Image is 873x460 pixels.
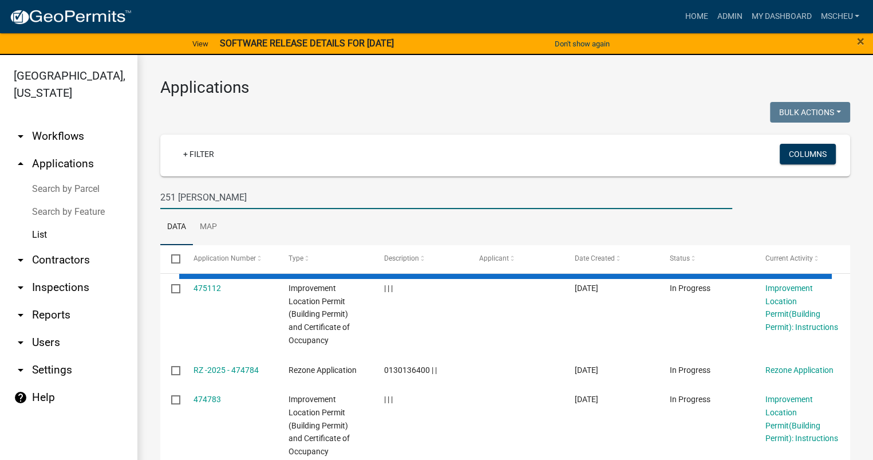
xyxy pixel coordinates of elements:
[384,395,393,404] span: | | |
[659,245,755,273] datatable-header-cell: Status
[160,209,193,246] a: Data
[182,245,278,273] datatable-header-cell: Application Number
[14,253,27,267] i: arrow_drop_down
[193,209,224,246] a: Map
[563,245,659,273] datatable-header-cell: Date Created
[575,395,598,404] span: 09/07/2025
[289,395,350,456] span: Improvement Location Permit (Building Permit) and Certificate of Occupancy
[754,245,850,273] datatable-header-cell: Current Activity
[193,284,221,293] a: 475112
[14,157,27,171] i: arrow_drop_up
[550,34,614,53] button: Don't show again
[479,254,509,262] span: Applicant
[14,363,27,377] i: arrow_drop_down
[193,365,259,375] a: RZ -2025 - 474784
[765,284,838,332] a: Improvement Location Permit(Building Permit): Instructions
[765,395,838,443] a: Improvement Location Permit(Building Permit): Instructions
[575,254,615,262] span: Date Created
[670,284,710,293] span: In Progress
[289,365,357,375] span: Rezone Application
[14,336,27,349] i: arrow_drop_down
[575,365,598,375] span: 09/07/2025
[373,245,468,273] datatable-header-cell: Description
[289,284,350,345] span: Improvement Location Permit (Building Permit) and Certificate of Occupancy
[384,284,393,293] span: | | |
[193,254,256,262] span: Application Number
[670,395,710,404] span: In Progress
[14,308,27,322] i: arrow_drop_down
[289,254,303,262] span: Type
[770,102,850,123] button: Bulk Actions
[174,144,223,164] a: + Filter
[193,395,221,404] a: 474783
[670,254,690,262] span: Status
[220,38,394,49] strong: SOFTWARE RELEASE DETAILS FOR [DATE]
[160,186,732,209] input: Search for applications
[384,365,437,375] span: 0130136400 | |
[14,129,27,143] i: arrow_drop_down
[468,245,564,273] datatable-header-cell: Applicant
[746,6,816,27] a: My Dashboard
[780,144,836,164] button: Columns
[680,6,712,27] a: Home
[712,6,746,27] a: Admin
[384,254,419,262] span: Description
[14,281,27,294] i: arrow_drop_down
[188,34,213,53] a: View
[816,6,864,27] a: mscheu
[160,78,850,97] h3: Applications
[278,245,373,273] datatable-header-cell: Type
[857,33,864,49] span: ×
[160,245,182,273] datatable-header-cell: Select
[575,284,598,293] span: 09/08/2025
[14,391,27,404] i: help
[765,254,813,262] span: Current Activity
[765,365,834,375] a: Rezone Application
[670,365,710,375] span: In Progress
[857,34,864,48] button: Close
